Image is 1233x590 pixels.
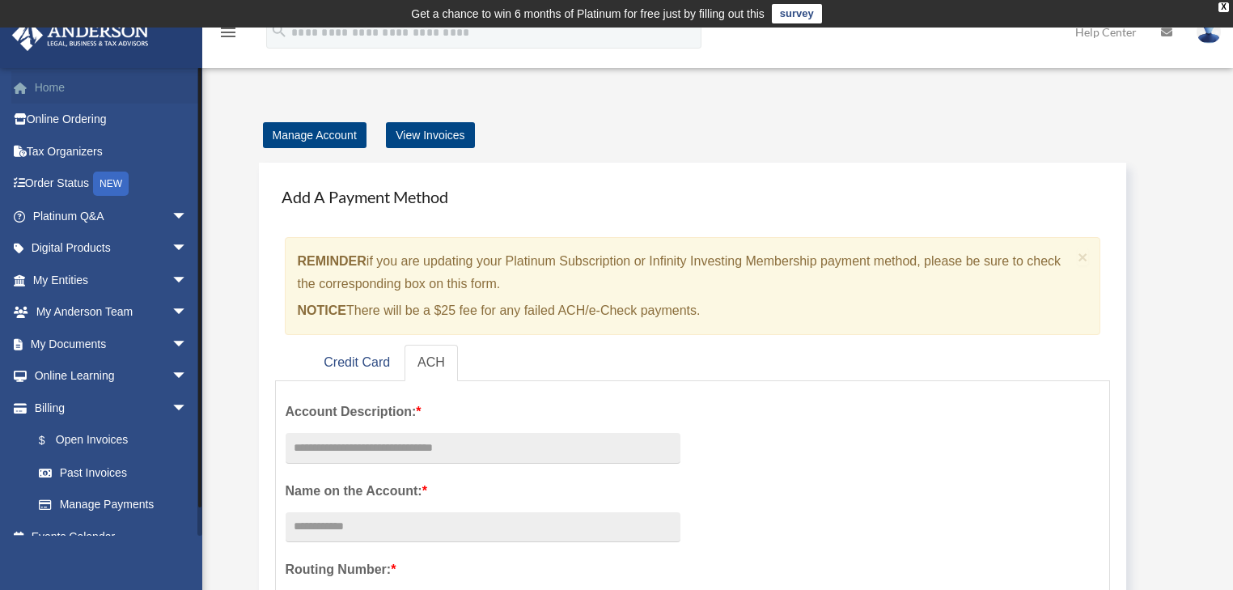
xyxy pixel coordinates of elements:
a: Tax Organizers [11,135,212,168]
a: Past Invoices [23,456,212,489]
a: Online Learningarrow_drop_down [11,360,212,393]
a: Online Ordering [11,104,212,136]
div: NEW [93,172,129,196]
a: $Open Invoices [23,424,212,457]
div: Get a chance to win 6 months of Platinum for free just by filling out this [411,4,765,23]
a: My Anderson Teamarrow_drop_down [11,296,212,329]
div: close [1218,2,1229,12]
span: arrow_drop_down [172,296,204,329]
label: Name on the Account: [286,480,680,503]
i: search [270,22,288,40]
h4: Add A Payment Method [275,179,1111,214]
a: Order StatusNEW [11,168,212,201]
img: Anderson Advisors Platinum Portal [7,19,154,51]
i: menu [218,23,238,42]
span: arrow_drop_down [172,328,204,361]
a: survey [772,4,822,23]
a: Home [11,71,212,104]
strong: NOTICE [298,303,346,317]
a: Billingarrow_drop_down [11,392,212,424]
span: × [1078,248,1088,266]
button: Close [1078,248,1088,265]
a: Manage Account [263,122,367,148]
a: ACH [405,345,458,381]
a: My Documentsarrow_drop_down [11,328,212,360]
img: User Pic [1197,20,1221,44]
label: Routing Number: [286,558,680,581]
a: View Invoices [386,122,474,148]
a: menu [218,28,238,42]
label: Account Description: [286,401,680,423]
span: arrow_drop_down [172,392,204,425]
div: if you are updating your Platinum Subscription or Infinity Investing Membership payment method, p... [285,237,1101,335]
span: arrow_drop_down [172,264,204,297]
span: arrow_drop_down [172,200,204,233]
a: Digital Productsarrow_drop_down [11,232,212,265]
p: There will be a $25 fee for any failed ACH/e-Check payments. [298,299,1072,322]
span: arrow_drop_down [172,360,204,393]
span: $ [48,431,56,451]
a: Events Calendar [11,520,212,553]
span: arrow_drop_down [172,232,204,265]
a: Platinum Q&Aarrow_drop_down [11,200,212,232]
a: Credit Card [311,345,403,381]
a: My Entitiesarrow_drop_down [11,264,212,296]
strong: REMINDER [298,254,367,268]
a: Manage Payments [23,489,204,521]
